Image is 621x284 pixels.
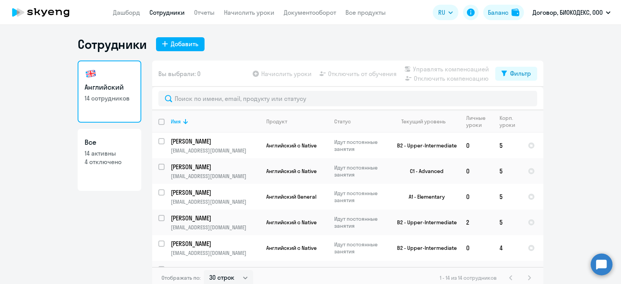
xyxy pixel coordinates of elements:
p: 14 активны [85,149,134,158]
a: Дашборд [113,9,140,16]
a: [PERSON_NAME] [171,188,260,197]
p: Идут постоянные занятия [334,164,387,178]
div: Личные уроки [466,114,493,128]
td: B2 - Upper-Intermediate [388,210,460,235]
p: Идут постоянные занятия [334,215,387,229]
p: Идут постоянные занятия [334,139,387,152]
span: 1 - 14 из 14 сотрудников [440,274,497,281]
div: Корп. уроки [500,114,516,128]
a: Сотрудники [149,9,185,16]
h3: Все [85,137,134,147]
div: Корп. уроки [500,114,521,128]
a: [PERSON_NAME] [171,163,260,171]
p: [EMAIL_ADDRESS][DOMAIN_NAME] [171,147,260,154]
p: [EMAIL_ADDRESS][DOMAIN_NAME] [171,249,260,256]
p: [PERSON_NAME] [171,265,258,274]
a: Все14 активны4 отключено [78,129,141,191]
span: Английский с Native [266,142,317,149]
td: 0 [460,184,493,210]
p: [PERSON_NAME] [171,214,258,222]
span: Английский с Native [266,244,317,251]
a: Документооборот [284,9,336,16]
a: [PERSON_NAME] [171,214,260,222]
td: 4 [493,235,522,261]
div: Имя [171,118,181,125]
div: Текущий уровень [401,118,446,125]
a: Начислить уроки [224,9,274,16]
div: Фильтр [510,69,531,78]
a: Все продукты [345,9,386,16]
span: Английский с Native [266,168,317,175]
div: Продукт [266,118,328,125]
div: Продукт [266,118,287,125]
img: english [85,68,97,80]
input: Поиск по имени, email, продукту или статусу [158,91,537,106]
p: [PERSON_NAME] [171,239,258,248]
p: [EMAIL_ADDRESS][DOMAIN_NAME] [171,224,260,231]
button: Балансbalance [483,5,524,20]
td: 5 [493,210,522,235]
span: Вы выбрали: 0 [158,69,201,78]
td: C1 - Advanced [388,158,460,184]
div: Статус [334,118,387,125]
button: Договор, БИОКОДЕКС, ООО [529,3,614,22]
div: Баланс [488,8,508,17]
td: 0 [460,133,493,158]
div: Статус [334,118,351,125]
div: Текущий уровень [394,118,460,125]
td: A1 - Elementary [388,184,460,210]
td: 5 [493,158,522,184]
p: 14 сотрудников [85,94,134,102]
h3: Английский [85,82,134,92]
p: Идут постоянные занятия [334,241,387,255]
div: Имя [171,118,260,125]
td: 2 [460,210,493,235]
span: Английский General [266,193,316,200]
h1: Сотрудники [78,36,147,52]
td: 0 [460,158,493,184]
span: Отображать по: [161,274,201,281]
div: Добавить [171,39,198,48]
button: RU [433,5,458,20]
a: [PERSON_NAME] [171,239,260,248]
a: [PERSON_NAME] [171,137,260,145]
p: [EMAIL_ADDRESS][DOMAIN_NAME] [171,173,260,180]
span: RU [438,8,445,17]
p: [PERSON_NAME] [171,137,258,145]
p: Идут постоянные занятия [334,190,387,204]
td: 5 [493,133,522,158]
td: 5 [493,184,522,210]
td: B2 - Upper-Intermediate [388,133,460,158]
button: Добавить [156,37,205,51]
p: Договор, БИОКОДЕКС, ООО [533,8,603,17]
p: 4 отключено [85,158,134,166]
a: Отчеты [194,9,215,16]
p: [PERSON_NAME] [171,163,258,171]
a: [PERSON_NAME] [171,265,260,274]
span: Английский с Native [266,219,317,226]
a: Английский14 сотрудников [78,61,141,123]
td: B2 - Upper-Intermediate [388,235,460,261]
button: Фильтр [495,67,537,81]
p: Идут постоянные занятия [334,267,387,281]
p: [EMAIL_ADDRESS][DOMAIN_NAME] [171,198,260,205]
div: Личные уроки [466,114,488,128]
img: balance [512,9,519,16]
p: [PERSON_NAME] [171,188,258,197]
td: 0 [460,235,493,261]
